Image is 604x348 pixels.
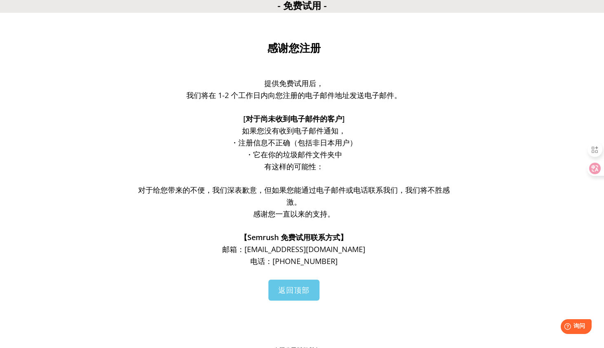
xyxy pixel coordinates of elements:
[267,42,321,54] font: 感谢您注册
[231,138,357,147] font: ・注册信息不正确（包括非日本用户）
[242,126,346,135] font: 如果您没有收到电子邮件通知，
[264,78,324,88] font: 提供免费试用后，
[246,149,342,159] font: ・它在你的垃圾邮件文件夹中
[531,316,595,339] iframe: 帮助小部件启动器
[240,232,348,242] font: 【Semrush 免费试用联系方式】
[250,256,338,266] font: 电话：[PHONE_NUMBER]
[138,185,450,207] font: 对于给您带来的不便，我们深表歉意，但如果您能通过电子邮件或电话联系我们，我们将不胜感激。
[268,280,320,301] a: 返回顶部
[264,161,324,171] font: 有这样的可能性：
[243,114,345,124] font: [对于尚未收到电子邮件的客户]
[253,209,335,219] font: 感谢您一直以来的支持。
[244,244,365,254] font: [EMAIL_ADDRESS][DOMAIN_NAME]
[186,90,402,100] font: 我们将在 1-2 个工作日内向您注册的电子邮件地址发送电子邮件。
[222,244,244,254] font: 邮箱：
[278,285,310,295] font: 返回顶部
